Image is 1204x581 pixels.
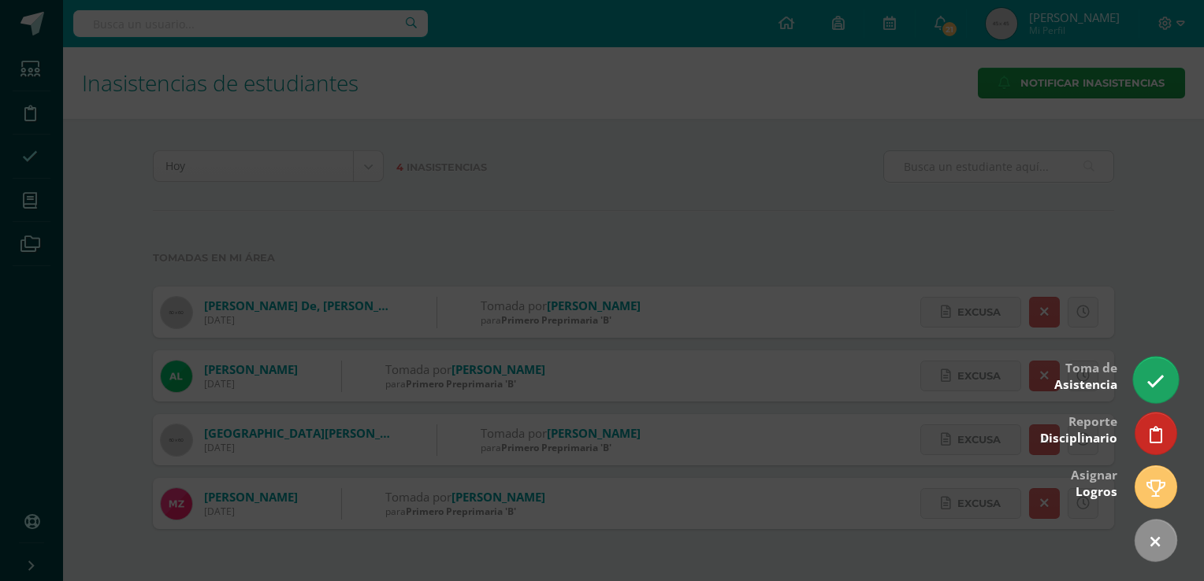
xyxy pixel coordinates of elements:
[1076,483,1117,500] span: Logros
[1071,457,1117,508] div: Asignar
[1054,350,1117,401] div: Toma de
[1054,376,1117,393] span: Asistencia
[1040,430,1117,446] span: Disciplinario
[1040,403,1117,454] div: Reporte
